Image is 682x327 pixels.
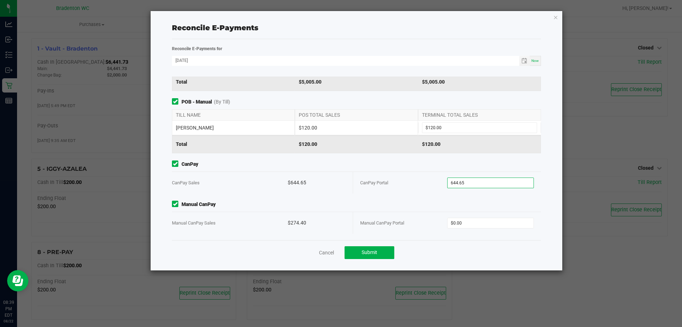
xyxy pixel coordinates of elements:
[172,220,216,226] span: Manual CanPay Sales
[182,160,198,168] strong: CanPay
[172,160,182,168] form-toggle: Include in reconciliation
[172,46,222,51] strong: Reconcile E-Payments for
[214,98,230,106] span: (By Till)
[418,135,541,153] div: $120.00
[295,110,418,120] div: POS TOTAL SALES
[362,249,377,255] span: Submit
[345,246,394,259] button: Submit
[172,180,200,185] span: CanPay Sales
[360,180,388,185] span: CanPay Portal
[172,98,182,106] form-toggle: Include in reconciliation
[172,22,541,33] div: Reconcile E-Payments
[182,201,216,208] strong: Manual CanPay
[360,220,404,226] span: Manual CanPay Portal
[172,135,295,153] div: Total
[288,212,346,234] div: $274.40
[295,73,418,91] div: $5,005.00
[531,59,539,63] span: Now
[172,56,519,65] input: Date
[288,172,346,194] div: $644.65
[319,249,334,256] a: Cancel
[418,73,541,91] div: $5,005.00
[295,121,418,135] div: $120.00
[295,135,418,153] div: $120.00
[182,98,212,106] strong: POB - Manual
[418,110,541,120] div: TERMINAL TOTAL SALES
[172,121,295,135] div: [PERSON_NAME]
[172,110,295,120] div: TILL NAME
[172,73,295,91] div: Total
[7,270,28,291] iframe: Resource center
[172,201,182,208] form-toggle: Include in reconciliation
[519,56,530,66] span: Toggle calendar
